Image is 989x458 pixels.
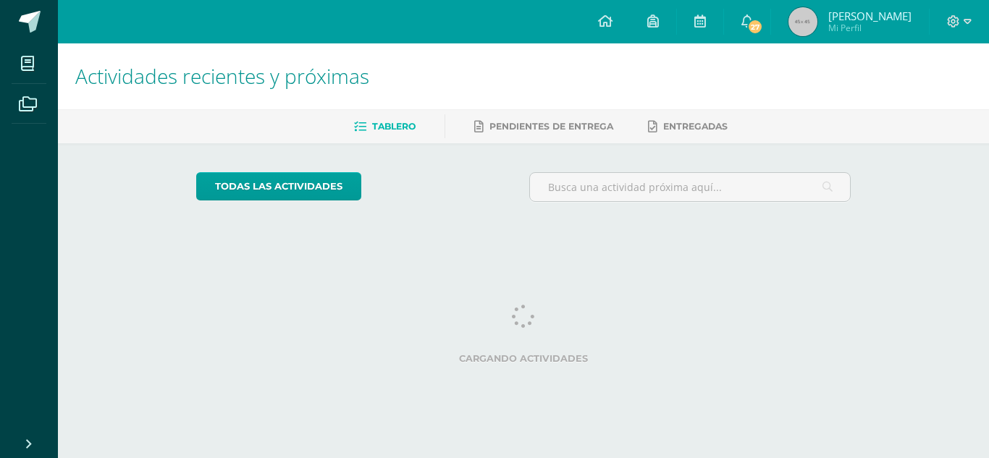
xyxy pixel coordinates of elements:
[196,353,851,364] label: Cargando actividades
[489,121,613,132] span: Pendientes de entrega
[828,22,912,34] span: Mi Perfil
[372,121,416,132] span: Tablero
[663,121,728,132] span: Entregadas
[196,172,361,200] a: todas las Actividades
[530,173,851,201] input: Busca una actividad próxima aquí...
[648,115,728,138] a: Entregadas
[747,19,763,35] span: 27
[75,62,369,90] span: Actividades recientes y próximas
[788,7,817,36] img: 45x45
[354,115,416,138] a: Tablero
[828,9,912,23] span: [PERSON_NAME]
[474,115,613,138] a: Pendientes de entrega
